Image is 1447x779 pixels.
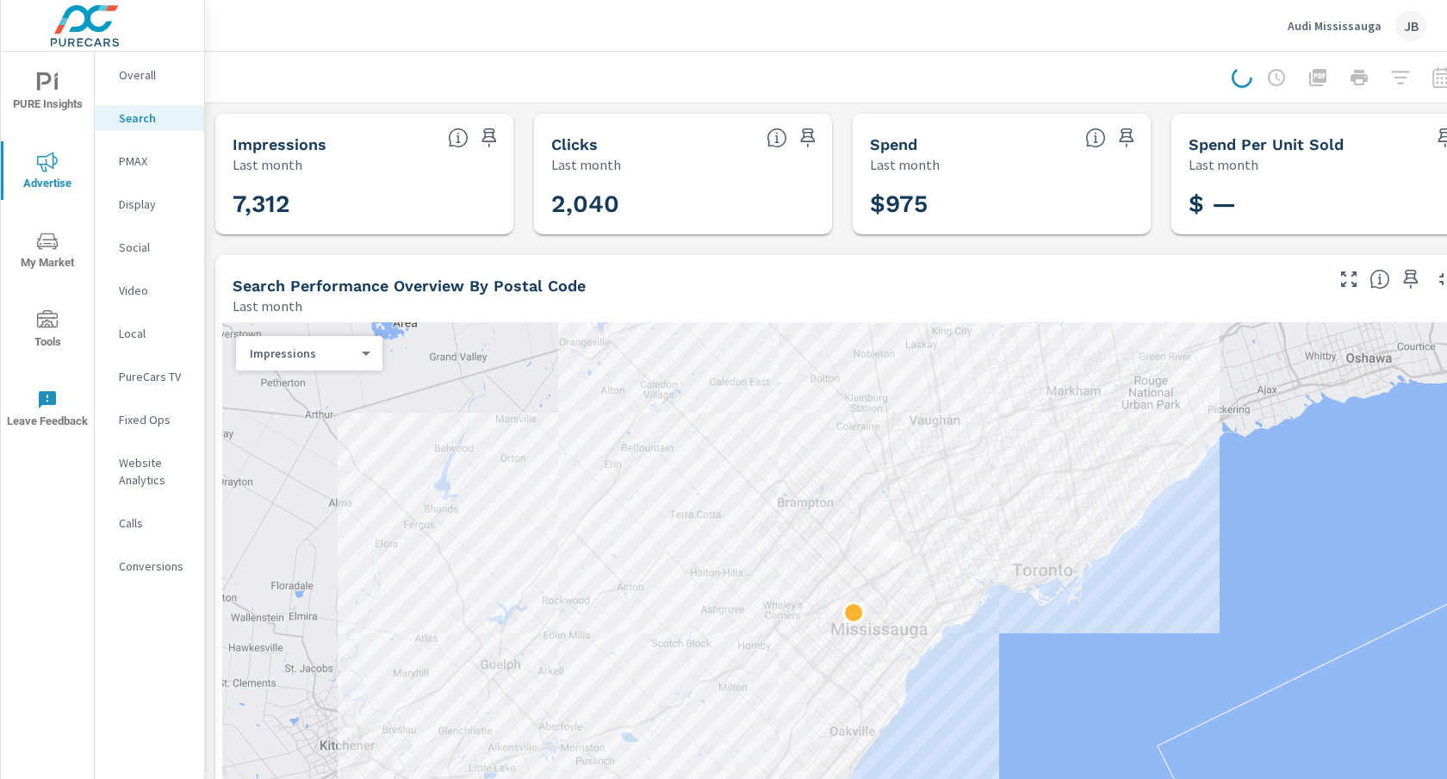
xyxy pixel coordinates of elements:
[95,407,204,433] div: Fixed Ops
[95,234,204,260] div: Social
[1,52,94,448] div: nav menu
[119,239,190,256] p: Social
[6,310,89,352] span: Tools
[119,153,190,170] p: PMAX
[95,510,204,536] div: Calls
[767,128,787,148] span: The number of times an ad was clicked by a consumer.
[233,277,586,295] h5: Search Performance Overview By Postal Code
[870,135,917,153] h5: Spend
[551,135,598,153] h5: Clicks
[233,135,326,153] h5: Impressions
[1189,154,1258,175] p: Last month
[119,454,190,489] p: Website Analytics
[119,282,190,299] p: Video
[95,277,204,303] div: Video
[1397,265,1425,293] span: Save this to your personalized report
[95,553,204,579] div: Conversions
[95,321,204,346] div: Local
[448,128,469,148] span: The number of times an ad was shown on your behalf.
[95,450,204,493] div: Website Analytics
[1335,265,1363,293] button: Make Fullscreen
[1113,124,1140,152] span: Save this to your personalized report
[233,154,302,175] p: Last month
[250,346,355,361] p: Impressions
[236,346,369,362] div: Impressions
[6,152,89,194] span: Advertise
[1369,269,1390,290] span: Understand Search performance data by postal code. Individual postal codes can be selected and ex...
[475,124,503,152] span: Save this to your personalized report
[1085,128,1106,148] span: The amount of money spent on advertising during the period.
[551,154,621,175] p: Last month
[119,66,190,84] p: Overall
[6,231,89,273] span: My Market
[870,154,940,175] p: Last month
[794,124,822,152] span: Save this to your personalized report
[233,190,496,219] h3: 7,312
[119,368,190,385] p: PureCars TV
[233,296,302,316] p: Last month
[95,364,204,389] div: PureCars TV
[119,109,190,127] p: Search
[95,191,204,217] div: Display
[1288,18,1382,34] p: Audi Mississauga
[551,190,815,219] h3: 2,040
[870,190,1133,219] h3: $975
[119,514,190,532] p: Calls
[119,196,190,213] p: Display
[119,558,190,575] p: Conversions
[119,411,190,428] p: Fixed Ops
[6,72,89,115] span: PURE Insights
[95,62,204,88] div: Overall
[6,389,89,432] span: Leave Feedback
[119,325,190,342] p: Local
[95,105,204,131] div: Search
[95,148,204,174] div: PMAX
[1395,10,1426,41] div: JB
[1189,135,1344,153] h5: Spend Per Unit Sold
